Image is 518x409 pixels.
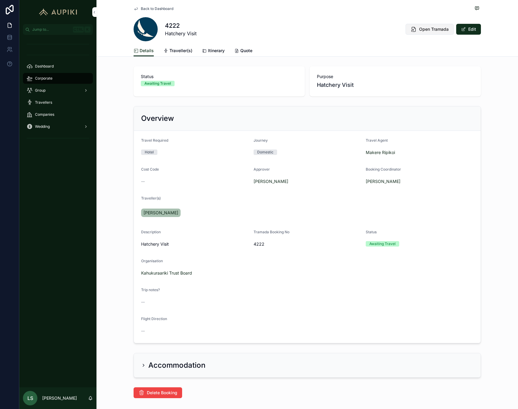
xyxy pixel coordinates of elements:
span: Purpose [317,74,474,80]
span: Booking Coordinator [366,167,401,171]
span: Hatchery Visit [165,30,197,37]
span: LS [27,395,33,402]
span: Quote [240,48,252,54]
p: [PERSON_NAME] [42,395,77,401]
button: Delete Booking [134,387,182,398]
span: Journey [254,138,268,143]
span: Open Tramada [419,26,449,32]
div: scrollable content [19,35,96,151]
span: K [85,27,90,32]
span: Cost Code [141,167,159,171]
span: Travel Required [141,138,168,143]
span: Approver [254,167,270,171]
a: Wedding [23,121,93,132]
span: Itinerary [208,48,225,54]
div: Awaiting Travel [144,81,171,86]
a: Itinerary [202,45,225,57]
a: [PERSON_NAME] [254,178,288,184]
div: Awaiting Travel [369,241,396,247]
a: Group [23,85,93,96]
span: Description [141,230,161,234]
a: [PERSON_NAME] [141,209,181,217]
div: Domestic [257,149,273,155]
button: Edit [456,24,481,35]
a: Details [134,45,154,57]
span: Delete Booking [147,390,177,396]
a: Back to Dashboard [134,6,173,11]
a: Makere Ripikoi [366,149,395,156]
a: [PERSON_NAME] [366,178,400,184]
span: Traveller(s) [141,196,161,200]
span: Status [366,230,377,234]
a: Corporate [23,73,93,84]
span: Hatchery Visit [317,81,474,89]
span: -- [141,328,145,334]
button: Jump to...CtrlK [23,24,93,35]
span: Companies [35,112,54,117]
span: [PERSON_NAME] [144,210,178,216]
span: Traveller(s) [169,48,192,54]
span: -- [141,178,145,184]
span: Ctrl [73,27,84,33]
span: Tramada Booking No [254,230,289,234]
div: Hotel [145,149,154,155]
button: Open Tramada [406,24,454,35]
span: Details [140,48,154,54]
span: Organisation [141,259,163,263]
a: Companies [23,109,93,120]
span: Hatchery Visit [141,241,249,247]
span: Jump to... [32,27,71,32]
span: Status [141,74,298,80]
h2: Accommodation [148,360,205,370]
span: Flight Direction [141,316,167,321]
h2: Overview [141,114,174,123]
a: Travellers [23,97,93,108]
span: -- [141,299,145,305]
span: Group [35,88,46,93]
span: 4222 [254,241,361,247]
img: App logo [36,7,80,17]
a: Traveller(s) [163,45,192,57]
span: Trip notes? [141,288,160,292]
a: Kahukuraariki Trust Board [141,270,192,276]
span: Travellers [35,100,52,105]
a: Quote [234,45,252,57]
a: Dashboard [23,61,93,72]
span: Travel Agent [366,138,388,143]
span: Corporate [35,76,52,81]
span: Wedding [35,124,50,129]
h1: 4222 [165,21,197,30]
span: Dashboard [35,64,54,69]
span: Back to Dashboard [141,6,173,11]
